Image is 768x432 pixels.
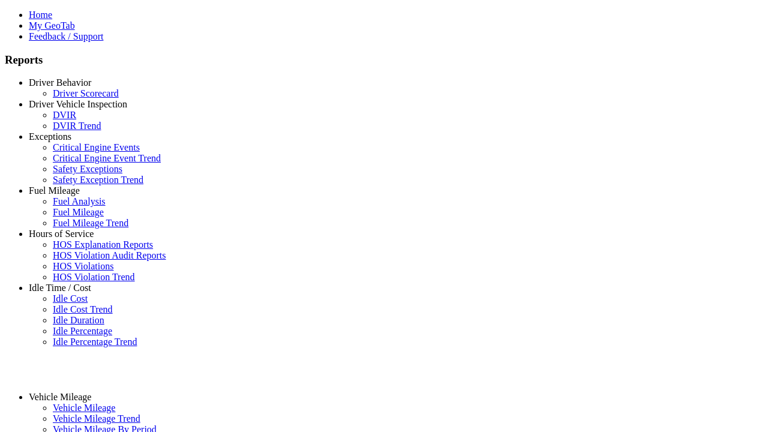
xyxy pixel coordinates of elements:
a: Fuel Mileage [53,207,104,217]
a: HOS Violation Audit Reports [53,250,166,260]
a: Critical Engine Events [53,142,140,152]
a: Fuel Mileage Trend [53,218,128,228]
a: Feedback / Support [29,31,103,41]
a: HOS Explanation Reports [53,239,153,250]
a: Driver Vehicle Inspection [29,99,127,109]
a: My GeoTab [29,20,75,31]
a: Idle Percentage Trend [53,337,137,347]
a: Exceptions [29,131,71,142]
a: HOS Violation Trend [53,272,135,282]
a: Hours of Service [29,229,94,239]
a: Idle Cost Trend [53,304,113,314]
a: Vehicle Mileage [53,403,115,413]
a: HOS Violations [53,261,113,271]
a: Home [29,10,52,20]
a: Safety Exceptions [53,164,122,174]
a: Vehicle Mileage [29,392,91,402]
a: DVIR [53,110,76,120]
a: Idle Duration [53,315,104,325]
a: DVIR Trend [53,121,101,131]
h3: Reports [5,53,763,67]
a: Driver Scorecard [53,88,119,98]
a: Vehicle Mileage Trend [53,413,140,424]
a: Safety Exception Trend [53,175,143,185]
a: Fuel Analysis [53,196,106,206]
a: Critical Engine Event Trend [53,153,161,163]
a: Idle Percentage [53,326,112,336]
a: Idle Time / Cost [29,283,91,293]
a: Fuel Mileage [29,185,80,196]
a: Driver Behavior [29,77,91,88]
a: Idle Cost [53,293,88,304]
